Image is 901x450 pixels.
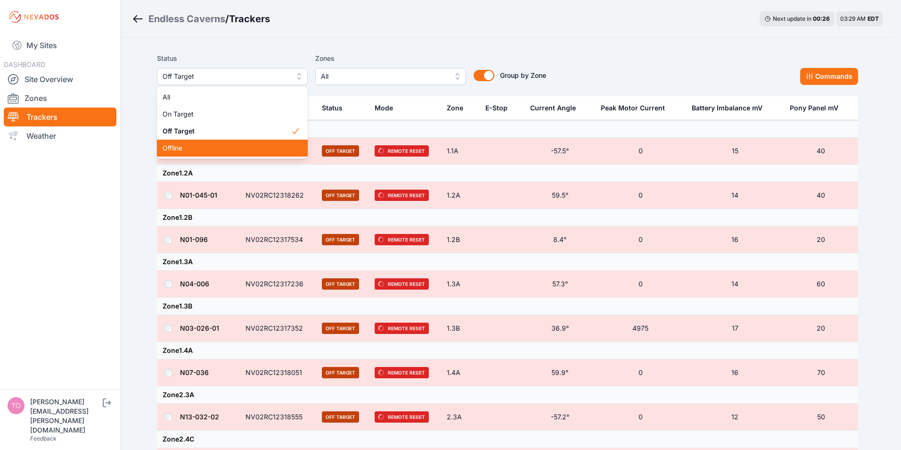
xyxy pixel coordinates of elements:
div: Off Target [157,87,308,158]
span: Off Target [163,71,289,82]
span: On Target [163,109,291,119]
button: Off Target [157,68,308,85]
span: All [163,92,291,102]
span: Offline [163,143,291,153]
span: Off Target [163,126,291,136]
